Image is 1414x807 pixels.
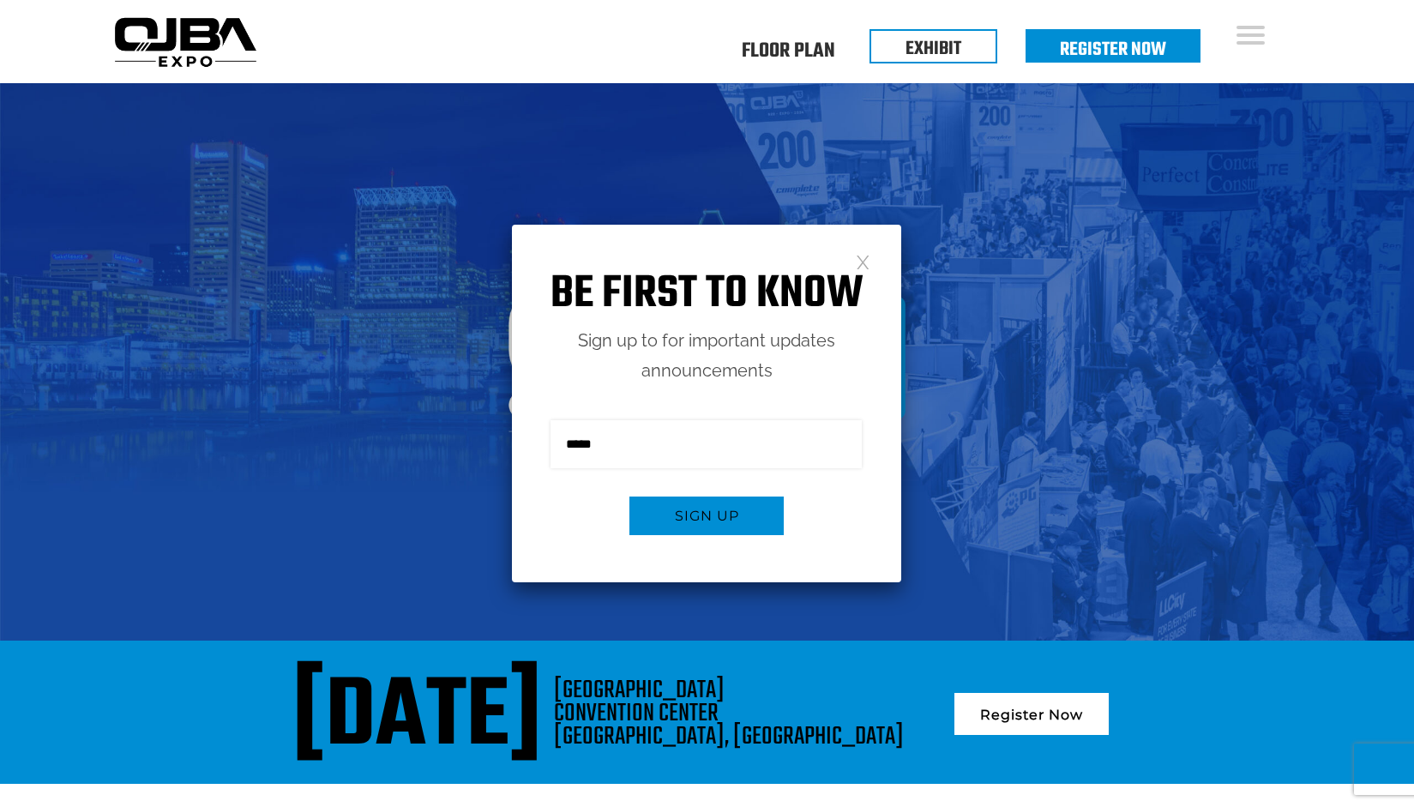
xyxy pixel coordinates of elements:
a: Close [856,254,870,268]
a: Register Now [1060,35,1166,64]
div: [GEOGRAPHIC_DATA] CONVENTION CENTER [GEOGRAPHIC_DATA], [GEOGRAPHIC_DATA] [554,679,904,749]
h1: Be first to know [512,268,901,322]
button: Sign up [629,497,784,535]
p: Sign up to for important updates announcements [512,326,901,386]
div: [DATE] [292,679,542,758]
a: EXHIBIT [906,34,961,63]
a: Register Now [954,693,1109,735]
